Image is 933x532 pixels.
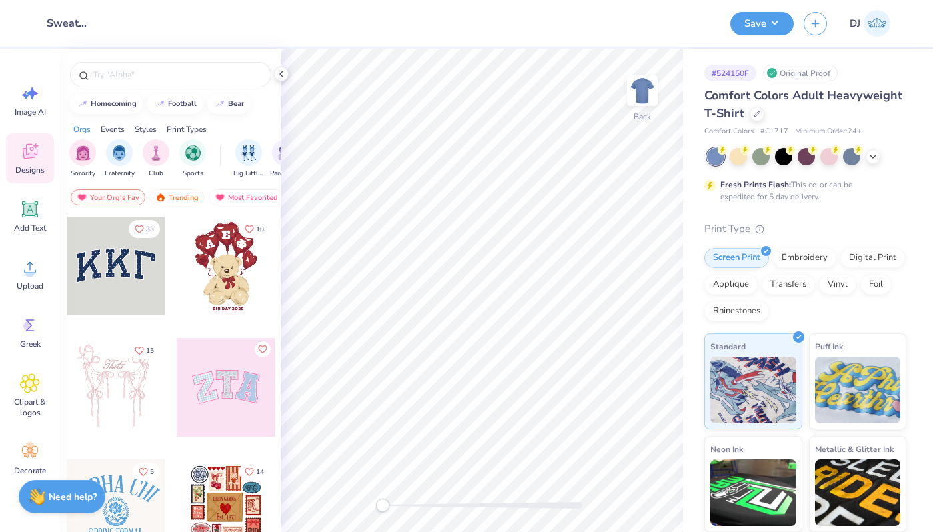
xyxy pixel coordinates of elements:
[239,463,270,481] button: Like
[819,275,856,295] div: Vinyl
[720,179,884,203] div: This color can be expedited for 5 day delivery.
[71,189,145,205] div: Your Org's Fav
[255,341,271,357] button: Like
[844,10,896,37] a: DJ
[256,226,264,233] span: 10
[233,169,264,179] span: Big Little Reveal
[37,10,102,37] input: Untitled Design
[146,347,154,354] span: 15
[704,221,906,237] div: Print Type
[241,145,256,161] img: Big Little Reveal Image
[850,16,860,31] span: DJ
[860,275,892,295] div: Foil
[69,139,96,179] div: filter for Sorority
[129,341,160,359] button: Like
[710,442,743,456] span: Neon Ink
[155,100,165,108] img: trend_line.gif
[720,179,791,190] strong: Fresh Prints Flash:
[233,139,264,179] div: filter for Big Little Reveal
[105,139,135,179] button: filter button
[167,123,207,135] div: Print Types
[710,459,796,526] img: Neon Ink
[634,111,651,123] div: Back
[168,100,197,107] div: football
[763,65,838,81] div: Original Proof
[215,100,225,108] img: trend_line.gif
[91,100,137,107] div: homecoming
[146,226,154,233] span: 33
[840,248,905,268] div: Digital Print
[14,465,46,476] span: Decorate
[730,12,794,35] button: Save
[133,463,160,481] button: Like
[795,126,862,137] span: Minimum Order: 24 +
[92,68,263,81] input: Try "Alpha"
[815,357,901,423] img: Puff Ink
[864,10,890,37] img: Deep Jujhar Sidhu
[77,193,87,202] img: most_fav.gif
[183,169,203,179] span: Sports
[143,139,169,179] div: filter for Club
[256,469,264,475] span: 14
[228,100,244,107] div: bear
[376,499,389,512] div: Accessibility label
[101,123,125,135] div: Events
[129,220,160,238] button: Like
[149,145,163,161] img: Club Image
[105,169,135,179] span: Fraternity
[207,94,250,114] button: bear
[773,248,836,268] div: Embroidery
[150,469,154,475] span: 5
[143,139,169,179] button: filter button
[73,123,91,135] div: Orgs
[704,248,769,268] div: Screen Print
[14,223,46,233] span: Add Text
[149,169,163,179] span: Club
[179,139,206,179] button: filter button
[155,193,166,202] img: trending.gif
[704,87,902,121] span: Comfort Colors Adult Heavyweight T-Shirt
[215,193,225,202] img: most_fav.gif
[710,357,796,423] img: Standard
[49,491,97,503] strong: Need help?
[270,169,301,179] span: Parent's Weekend
[70,94,143,114] button: homecoming
[20,339,41,349] span: Greek
[270,139,301,179] div: filter for Parent's Weekend
[815,459,901,526] img: Metallic & Glitter Ink
[15,107,46,117] span: Image AI
[704,275,758,295] div: Applique
[185,145,201,161] img: Sports Image
[179,139,206,179] div: filter for Sports
[77,100,88,108] img: trend_line.gif
[270,139,301,179] button: filter button
[209,189,284,205] div: Most Favorited
[147,94,203,114] button: football
[75,145,91,161] img: Sorority Image
[15,165,45,175] span: Designs
[762,275,815,295] div: Transfers
[17,281,43,291] span: Upload
[69,139,96,179] button: filter button
[149,189,205,205] div: Trending
[704,65,756,81] div: # 524150F
[710,339,746,353] span: Standard
[8,397,52,418] span: Clipart & logos
[760,126,788,137] span: # C1717
[112,145,127,161] img: Fraternity Image
[233,139,264,179] button: filter button
[278,145,293,161] img: Parent's Weekend Image
[704,301,769,321] div: Rhinestones
[71,169,95,179] span: Sorority
[629,77,656,104] img: Back
[704,126,754,137] span: Comfort Colors
[135,123,157,135] div: Styles
[815,442,894,456] span: Metallic & Glitter Ink
[105,139,135,179] div: filter for Fraternity
[815,339,843,353] span: Puff Ink
[239,220,270,238] button: Like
